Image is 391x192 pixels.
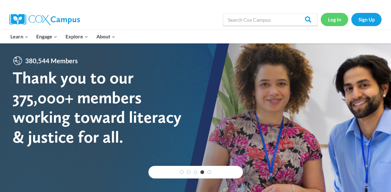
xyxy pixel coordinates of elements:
[187,170,191,174] a: 2
[6,30,119,43] nav: Primary Navigation
[61,30,92,43] button: Child menu of Explore
[32,30,62,43] button: Child menu of Engage
[321,13,382,26] nav: Secondary Navigation
[92,30,119,43] button: Child menu of About
[6,30,32,43] button: Child menu of Learn
[180,170,184,174] a: 1
[207,170,211,174] a: 5
[200,170,204,174] a: 4
[321,13,348,26] a: Log In
[9,14,80,25] img: Cox Campus
[23,56,80,66] span: 380,544 Members
[13,68,196,147] div: Thank you to our 375,000+ members working toward literacy & justice for all.
[351,13,382,26] a: Sign Up
[194,170,198,174] a: 3
[223,13,318,26] input: Search Cox Campus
